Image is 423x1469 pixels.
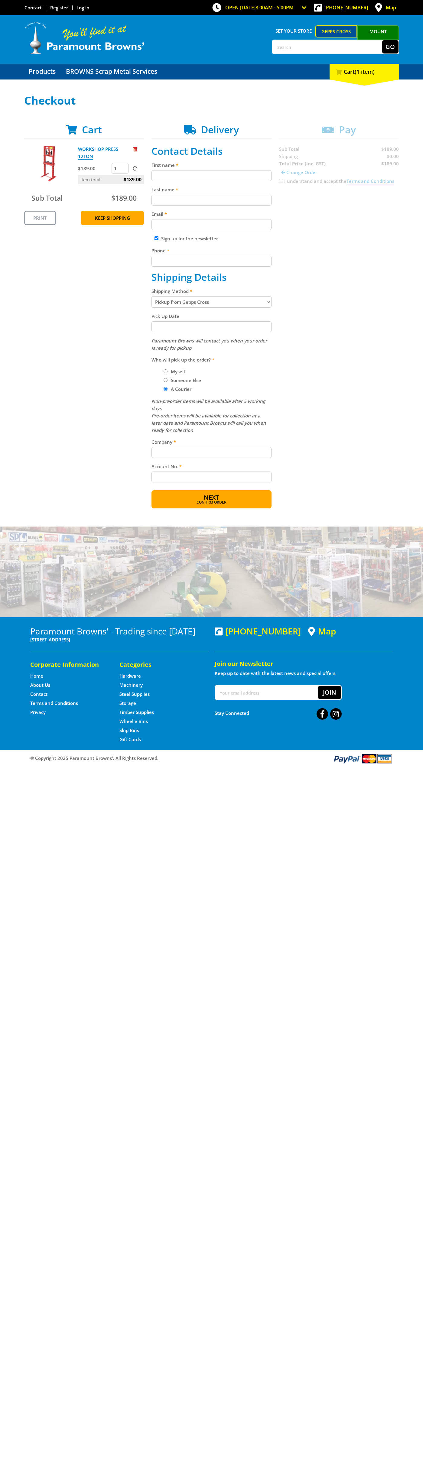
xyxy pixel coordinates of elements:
[355,68,375,75] span: (1 item)
[81,211,144,225] a: Keep Shopping
[24,64,60,79] a: Go to the Products page
[30,660,107,669] h5: Corporate Information
[119,736,141,743] a: Go to the Gift Cards page
[164,387,168,391] input: Please select who will pick up the order.
[315,25,357,37] a: Gepps Cross
[78,146,118,160] a: WORKSHOP PRESS 12TON
[215,670,393,677] p: Keep up to date with the latest news and special offers.
[119,682,143,688] a: Go to the Machinery page
[273,40,382,54] input: Search
[151,321,272,332] input: Please select a pick up date.
[78,175,144,184] p: Item total:
[255,4,294,11] span: 8:00am - 5:00pm
[201,123,239,136] span: Delivery
[308,626,336,636] a: View a map of Gepps Cross location
[24,21,145,55] img: Paramount Browns'
[225,4,294,11] span: OPEN [DATE]
[151,170,272,181] input: Please enter your first name.
[76,5,89,11] a: Log in
[24,211,56,225] a: Print
[164,369,168,373] input: Please select who will pick up the order.
[30,145,66,182] img: WORKSHOP PRESS 12TON
[50,5,68,11] a: Go to the registration page
[30,691,47,697] a: Go to the Contact page
[169,375,203,385] label: Someone Else
[151,161,272,169] label: First name
[24,95,399,107] h1: Checkout
[151,219,272,230] input: Please enter your email address.
[330,64,399,79] div: Cart
[151,472,272,482] input: Please enter your account number.
[111,193,137,203] span: $189.00
[82,123,102,136] span: Cart
[272,25,315,36] span: Set your store
[151,296,272,308] select: Please select a shipping method.
[215,660,393,668] h5: Join our Newsletter
[151,338,267,351] em: Paramount Browns will contact you when your order is ready for pickup
[215,686,318,699] input: Your email address
[119,700,136,706] a: Go to the Storage page
[119,673,141,679] a: Go to the Hardware page
[119,660,197,669] h5: Categories
[151,463,272,470] label: Account No.
[357,25,399,48] a: Mount [PERSON_NAME]
[151,210,272,218] label: Email
[119,709,154,715] a: Go to the Timber Supplies page
[215,626,301,636] div: [PHONE_NUMBER]
[30,673,43,679] a: Go to the Home page
[151,256,272,267] input: Please enter your telephone number.
[151,398,266,433] em: Non-preorder items will be available after 5 working days Pre-order items will be available for c...
[151,287,272,295] label: Shipping Method
[119,691,150,697] a: Go to the Steel Supplies page
[78,165,110,172] p: $189.00
[151,313,272,320] label: Pick Up Date
[119,727,139,734] a: Go to the Skip Bins page
[30,700,78,706] a: Go to the Terms and Conditions page
[318,686,341,699] button: Join
[151,356,272,363] label: Who will pick up the order?
[169,366,187,377] label: Myself
[30,626,209,636] h3: Paramount Browns' - Trading since [DATE]
[61,64,162,79] a: Go to the BROWNS Scrap Metal Services page
[204,493,219,501] span: Next
[151,271,272,283] h2: Shipping Details
[161,235,218,242] label: Sign up for the newsletter
[151,195,272,206] input: Please enter your last name.
[164,378,168,382] input: Please select who will pick up the order.
[151,186,272,193] label: Last name
[151,447,272,458] input: Please enter the courier company name.
[30,682,50,688] a: Go to the About Us page
[24,5,42,11] a: Go to the Contact page
[333,753,393,764] img: PayPal, Mastercard, Visa accepted
[169,384,194,394] label: A Courier
[124,175,142,184] span: $189.00
[24,753,399,764] div: ® Copyright 2025 Paramount Browns'. All Rights Reserved.
[164,501,259,504] span: Confirm order
[30,709,46,715] a: Go to the Privacy page
[151,490,272,508] button: Next Confirm order
[382,40,399,54] button: Go
[151,438,272,446] label: Company
[133,146,137,152] a: Remove from cart
[215,706,342,720] div: Stay Connected
[119,718,148,725] a: Go to the Wheelie Bins page
[30,636,209,643] p: [STREET_ADDRESS]
[151,247,272,254] label: Phone
[151,145,272,157] h2: Contact Details
[31,193,63,203] span: Sub Total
